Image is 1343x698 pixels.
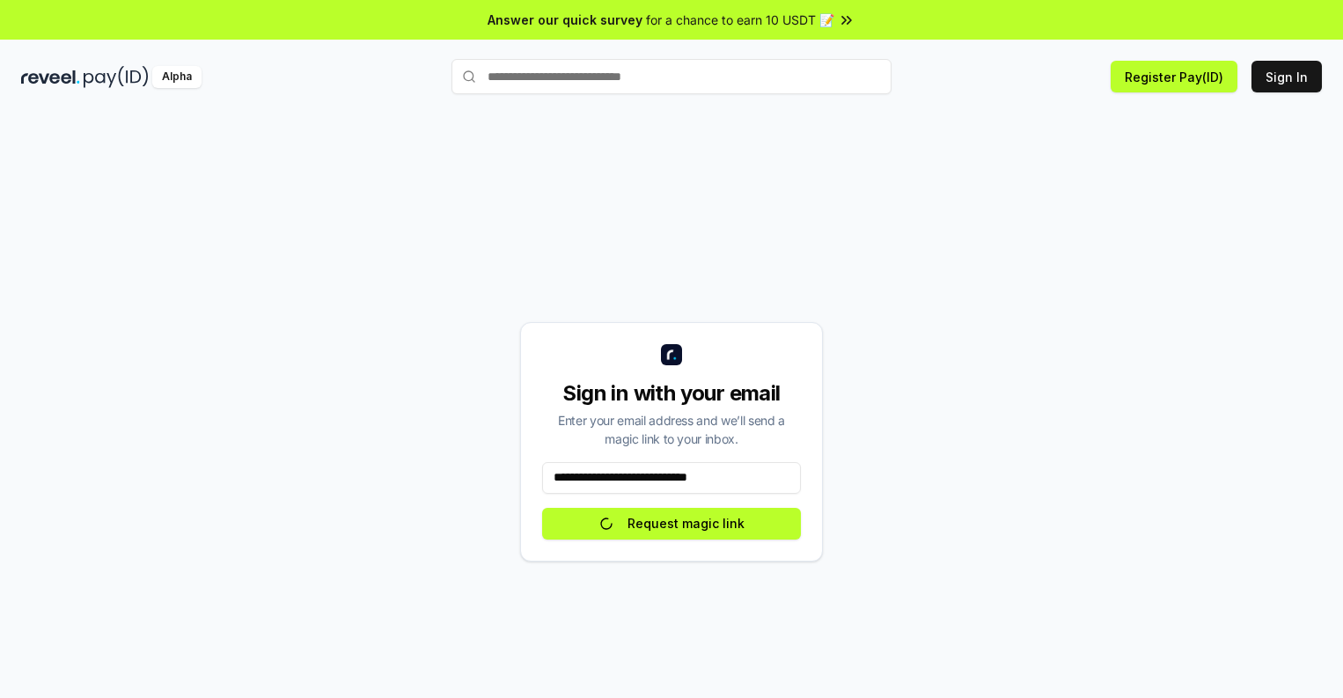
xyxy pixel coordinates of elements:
[152,66,202,88] div: Alpha
[84,66,149,88] img: pay_id
[488,11,642,29] span: Answer our quick survey
[542,411,801,448] div: Enter your email address and we’ll send a magic link to your inbox.
[661,344,682,365] img: logo_small
[542,379,801,408] div: Sign in with your email
[542,508,801,540] button: Request magic link
[21,66,80,88] img: reveel_dark
[1111,61,1237,92] button: Register Pay(ID)
[646,11,834,29] span: for a chance to earn 10 USDT 📝
[1251,61,1322,92] button: Sign In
